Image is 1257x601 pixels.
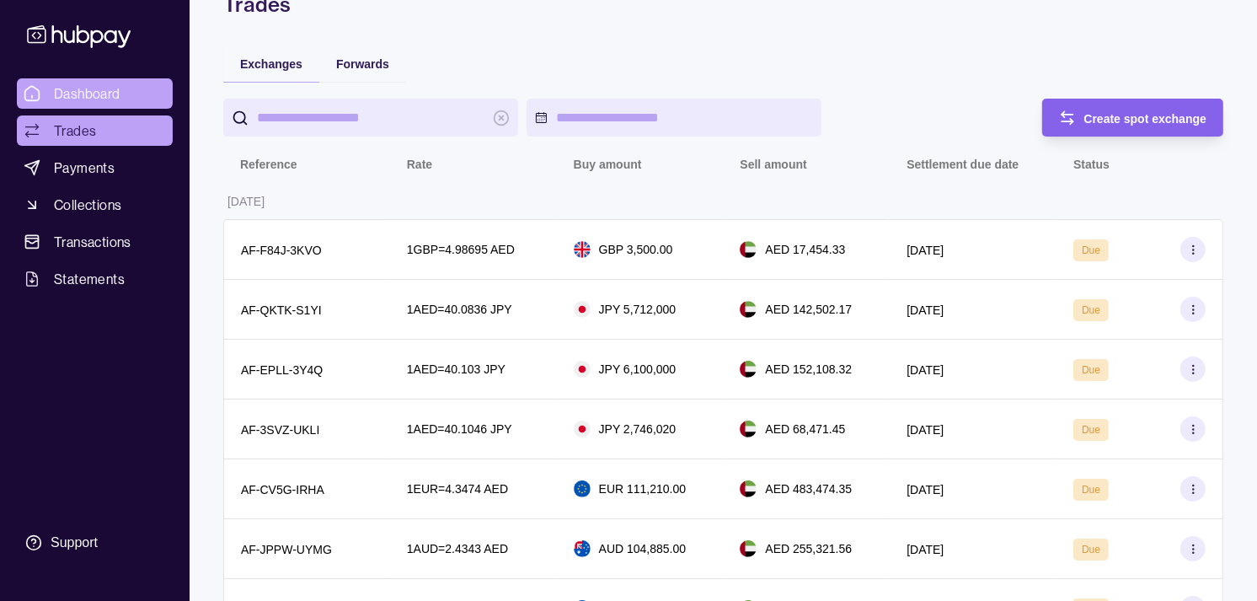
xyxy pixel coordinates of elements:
span: Trades [54,121,96,141]
p: 1 AUD = 2.4343 AED [407,539,508,558]
p: Rate [407,158,432,171]
p: [DATE] [907,244,944,257]
p: AF-QKTK-S1YI [241,303,322,317]
p: [DATE] [907,303,944,317]
p: 1 AED = 40.1046 JPY [407,420,512,438]
img: au [574,540,591,557]
input: search [257,99,484,137]
p: [DATE] [907,483,944,496]
p: Sell amount [740,158,806,171]
p: JPY 6,100,000 [599,360,677,378]
p: 1 GBP = 4.98695 AED [407,240,515,259]
img: gb [574,241,591,258]
a: Payments [17,153,173,183]
p: AF-F84J-3KVO [241,244,322,257]
p: 1 AED = 40.0836 JPY [407,300,512,319]
span: Due [1082,544,1100,555]
div: Support [51,534,98,552]
span: Payments [54,158,115,178]
a: Support [17,525,173,561]
p: [DATE] [907,363,944,377]
img: jp [574,361,591,378]
p: AUD 104,885.00 [599,539,687,558]
span: Forwards [336,57,389,71]
a: Statements [17,264,173,294]
span: Transactions [54,232,131,252]
span: Create spot exchange [1084,112,1207,126]
p: Status [1073,158,1110,171]
img: ae [740,421,757,437]
img: ae [740,540,757,557]
img: eu [574,480,591,497]
p: AED 152,108.32 [765,360,852,378]
img: ae [740,361,757,378]
p: AED 255,321.56 [765,539,852,558]
a: Trades [17,115,173,146]
p: 1 EUR = 4.3474 AED [407,480,508,498]
span: Due [1082,304,1100,316]
p: AED 17,454.33 [765,240,845,259]
p: JPY 2,746,020 [599,420,677,438]
span: Statements [54,269,125,289]
a: Collections [17,190,173,220]
img: jp [574,421,591,437]
p: [DATE] [907,543,944,556]
a: Transactions [17,227,173,257]
p: AED 68,471.45 [765,420,845,438]
span: Due [1082,364,1100,376]
span: Due [1082,424,1100,436]
p: AF-CV5G-IRHA [241,483,324,496]
img: ae [740,480,757,497]
button: Create spot exchange [1042,99,1224,137]
p: Reference [240,158,297,171]
span: Exchanges [240,57,302,71]
p: AED 142,502.17 [765,300,852,319]
p: JPY 5,712,000 [599,300,677,319]
span: Dashboard [54,83,120,104]
p: 1 AED = 40.103 JPY [407,360,505,378]
p: Settlement due date [907,158,1019,171]
a: Dashboard [17,78,173,109]
img: ae [740,241,757,258]
p: [DATE] [907,423,944,437]
p: AF-JPPW-UYMG [241,543,332,556]
p: EUR 111,210.00 [599,480,687,498]
span: Due [1082,244,1100,256]
p: [DATE] [227,195,265,208]
p: AED 483,474.35 [765,480,852,498]
img: ae [740,301,757,318]
p: AF-3SVZ-UKLI [241,423,319,437]
span: Collections [54,195,121,215]
img: jp [574,301,591,318]
p: AF-EPLL-3Y4Q [241,363,323,377]
p: GBP 3,500.00 [599,240,673,259]
p: Buy amount [574,158,642,171]
span: Due [1082,484,1100,496]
